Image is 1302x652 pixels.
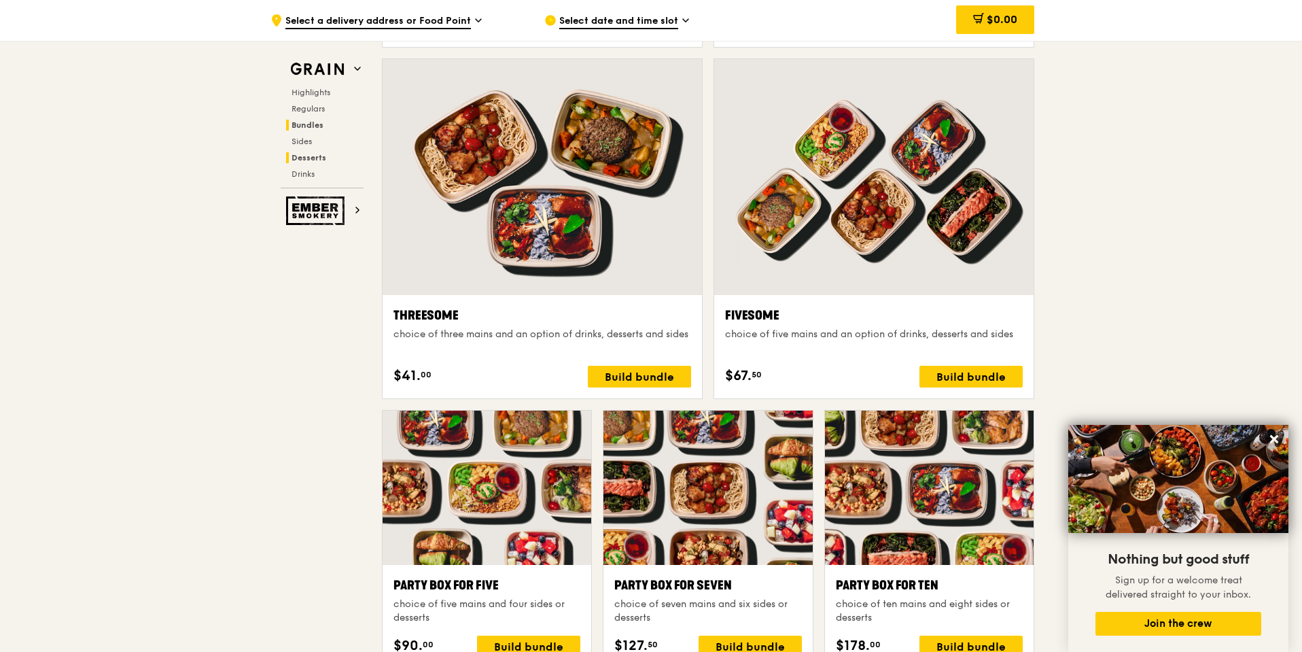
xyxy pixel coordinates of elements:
div: Party Box for Five [393,576,580,595]
span: 00 [423,639,434,650]
span: Drinks [292,169,315,179]
div: Party Box for Ten [836,576,1023,595]
span: $0.00 [987,13,1017,26]
span: 00 [870,639,881,650]
div: choice of seven mains and six sides or desserts [614,598,801,625]
span: 00 [421,369,432,380]
button: Join the crew [1095,612,1261,636]
img: Ember Smokery web logo [286,196,349,225]
div: choice of ten mains and eight sides or desserts [836,598,1023,625]
span: Sign up for a welcome treat delivered straight to your inbox. [1106,574,1251,600]
span: Bundles [292,120,323,130]
div: choice of five mains and four sides or desserts [393,598,580,625]
span: 50 [752,369,762,380]
span: Select a delivery address or Food Point [285,14,471,29]
img: Grain web logo [286,57,349,82]
div: choice of three mains and an option of drinks, desserts and sides [393,328,691,341]
img: DSC07876-Edit02-Large.jpeg [1068,425,1288,533]
span: Desserts [292,153,326,162]
div: Threesome [393,306,691,325]
span: Select date and time slot [559,14,678,29]
span: Regulars [292,104,325,114]
span: 50 [648,639,658,650]
span: Highlights [292,88,330,97]
span: $41. [393,366,421,386]
span: $67. [725,366,752,386]
div: Build bundle [919,366,1023,388]
span: Sides [292,137,312,146]
div: Fivesome [725,306,1023,325]
div: Build bundle [588,366,691,388]
span: Nothing but good stuff [1108,551,1249,568]
div: Party Box for Seven [614,576,801,595]
div: choice of five mains and an option of drinks, desserts and sides [725,328,1023,341]
button: Close [1263,428,1285,450]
